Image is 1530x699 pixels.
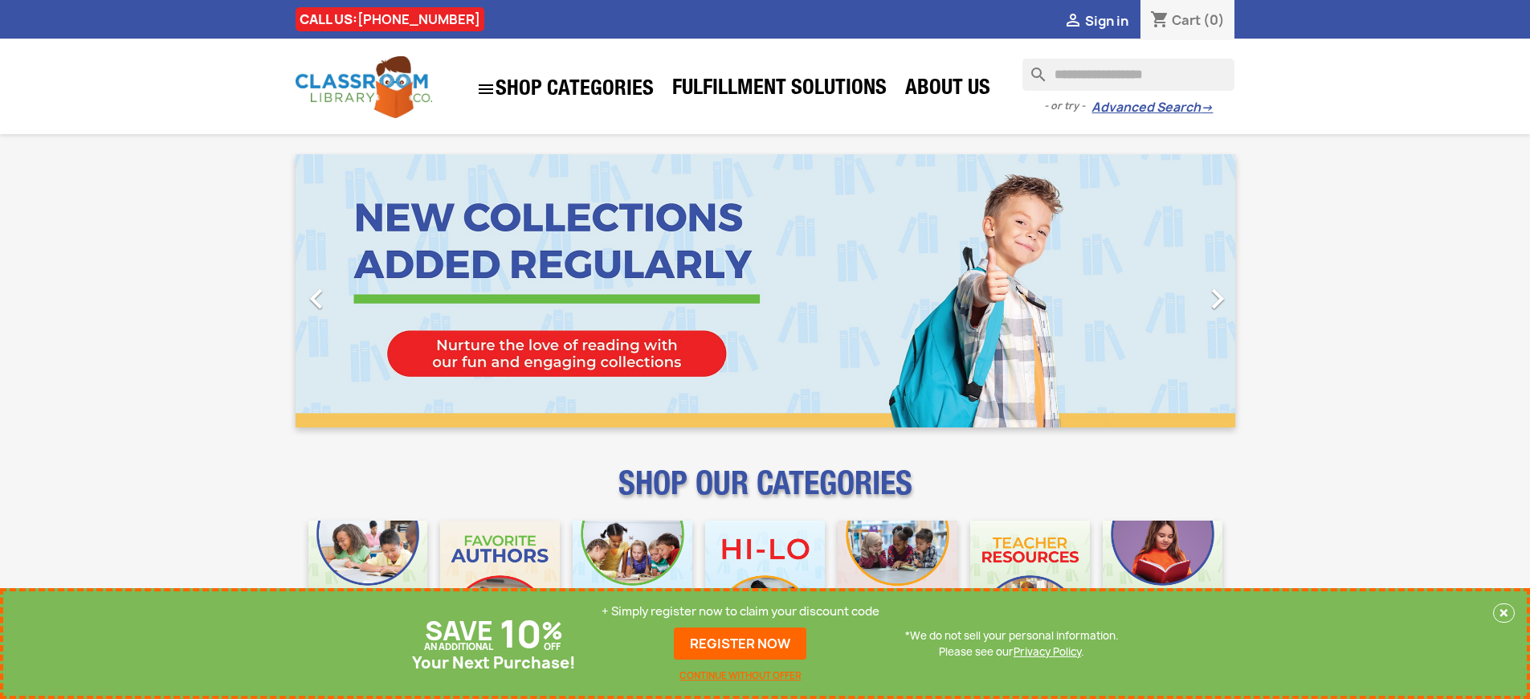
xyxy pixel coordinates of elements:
img: CLC_Fiction_Nonfiction_Mobile.jpg [838,521,957,640]
a:  Sign in [1063,12,1128,30]
i: search [1022,59,1042,78]
img: CLC_Bulk_Mobile.jpg [308,521,428,640]
img: CLC_HiLo_Mobile.jpg [705,521,825,640]
img: CLC_Phonics_And_Decodables_Mobile.jpg [573,521,692,640]
span: (0) [1203,11,1225,29]
span: - or try - [1044,98,1091,114]
p: SHOP OUR CATEGORIES [296,479,1235,508]
span: Cart [1172,11,1201,29]
i: shopping_cart [1150,11,1169,31]
span: Sign in [1085,12,1128,30]
img: CLC_Dyslexia_Mobile.jpg [1103,521,1222,640]
ul: Carousel container [296,154,1235,427]
a: Fulfillment Solutions [664,74,895,106]
div: CALL US: [296,7,484,31]
i:  [476,80,496,99]
img: CLC_Favorite_Authors_Mobile.jpg [440,521,560,640]
a: [PHONE_NUMBER] [357,10,480,28]
a: Next [1094,154,1235,427]
i:  [296,279,337,319]
i:  [1197,279,1238,319]
a: SHOP CATEGORIES [468,72,662,107]
img: Classroom Library Company [296,56,432,118]
input: Search [1022,59,1234,91]
a: About Us [897,74,998,106]
img: CLC_Teacher_Resources_Mobile.jpg [970,521,1090,640]
a: Advanced Search→ [1091,100,1213,116]
a: Previous [296,154,437,427]
i:  [1063,12,1083,31]
span: → [1201,100,1213,116]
